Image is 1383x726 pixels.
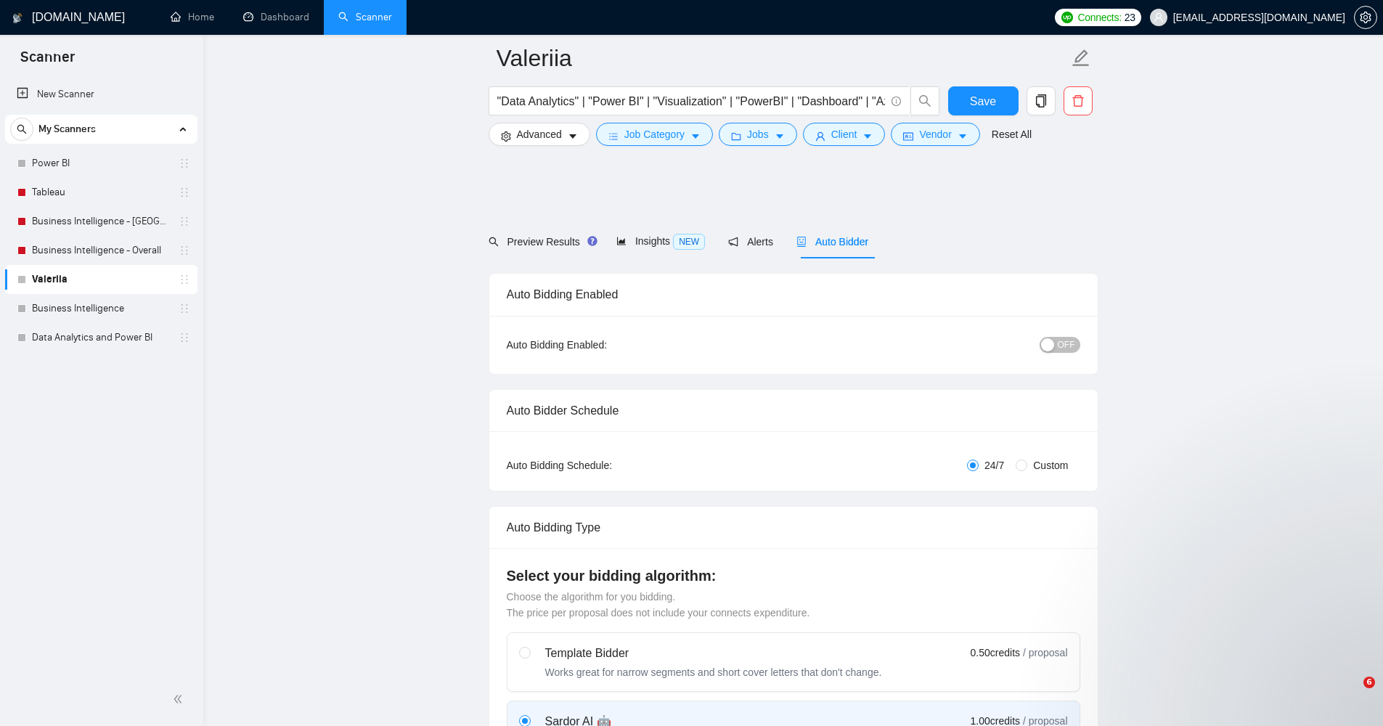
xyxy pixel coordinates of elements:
a: setting [1354,12,1377,23]
span: setting [501,131,511,142]
span: search [911,94,939,107]
button: userClientcaret-down [803,123,886,146]
span: copy [1027,94,1055,107]
div: Template Bidder [545,645,882,662]
span: Advanced [517,126,562,142]
span: / proposal [1023,645,1067,660]
button: settingAdvancedcaret-down [489,123,590,146]
button: search [910,86,939,115]
a: Valeriia [32,265,170,294]
h4: Select your bidding algorithm: [507,566,1080,586]
button: idcardVendorcaret-down [891,123,979,146]
a: New Scanner [17,80,186,109]
a: searchScanner [338,11,392,23]
span: folder [731,131,741,142]
span: notification [728,237,738,247]
input: Scanner name... [497,40,1069,76]
span: bars [608,131,619,142]
span: My Scanners [38,115,96,144]
span: Save [970,92,996,110]
span: delete [1064,94,1092,107]
input: Search Freelance Jobs... [497,92,885,110]
a: Reset All [992,126,1032,142]
span: 24/7 [979,457,1010,473]
span: 6 [1363,677,1375,688]
span: Jobs [747,126,769,142]
span: Job Category [624,126,685,142]
button: delete [1064,86,1093,115]
span: Alerts [728,236,773,248]
span: Preview Results [489,236,593,248]
div: Auto Bidding Schedule: [507,457,698,473]
span: robot [796,237,807,247]
a: Data Analytics and Power BI [32,323,170,352]
span: 23 [1125,9,1135,25]
span: caret-down [568,131,578,142]
span: search [489,237,499,247]
div: Auto Bidder Schedule [507,390,1080,431]
li: My Scanners [5,115,197,352]
button: folderJobscaret-down [719,123,797,146]
span: holder [179,332,190,343]
div: Auto Bidding Type [507,507,1080,548]
a: Business Intelligence - [GEOGRAPHIC_DATA] [32,207,170,236]
span: 0.50 credits [971,645,1020,661]
span: edit [1072,49,1090,68]
span: holder [179,187,190,198]
span: NEW [673,234,705,250]
button: Save [948,86,1019,115]
span: Connects: [1077,9,1121,25]
span: caret-down [862,131,873,142]
a: Business Intelligence - Overall [32,236,170,265]
span: user [1154,12,1164,23]
span: holder [179,216,190,227]
a: Power BI [32,149,170,178]
span: double-left [173,692,187,706]
div: Tooltip anchor [586,234,599,248]
img: logo [12,7,23,30]
li: New Scanner [5,80,197,109]
span: caret-down [775,131,785,142]
div: Auto Bidding Enabled: [507,337,698,353]
span: Vendor [919,126,951,142]
span: Choose the algorithm for you bidding. The price per proposal does not include your connects expen... [507,591,810,619]
a: Business Intelligence [32,294,170,323]
a: homeHome [171,11,214,23]
button: copy [1027,86,1056,115]
span: setting [1355,12,1376,23]
img: upwork-logo.png [1061,12,1073,23]
iframe: Intercom live chat [1334,677,1368,711]
span: Custom [1027,457,1074,473]
span: Insights [616,235,705,247]
span: user [815,131,825,142]
a: Tableau [32,178,170,207]
span: caret-down [690,131,701,142]
button: barsJob Categorycaret-down [596,123,713,146]
span: caret-down [958,131,968,142]
span: Scanner [9,46,86,77]
span: search [11,124,33,134]
span: info-circle [892,97,901,106]
span: holder [179,303,190,314]
span: Auto Bidder [796,236,868,248]
span: area-chart [616,236,627,246]
a: dashboardDashboard [243,11,309,23]
span: idcard [903,131,913,142]
div: Works great for narrow segments and short cover letters that don't change. [545,665,882,680]
span: OFF [1058,337,1075,353]
span: holder [179,274,190,285]
span: Client [831,126,857,142]
span: holder [179,158,190,169]
button: setting [1354,6,1377,29]
button: search [10,118,33,141]
span: holder [179,245,190,256]
div: Auto Bidding Enabled [507,274,1080,315]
